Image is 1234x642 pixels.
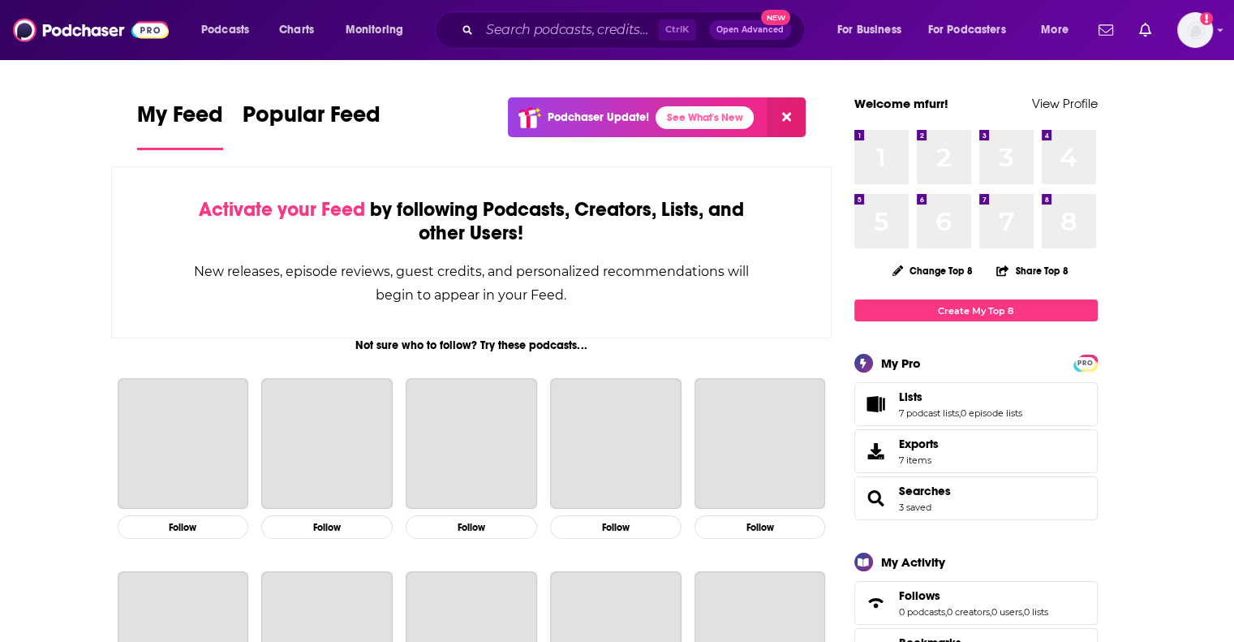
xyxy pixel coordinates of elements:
[694,515,826,539] button: Follow
[899,407,959,419] a: 7 podcast lists
[1076,357,1095,369] span: PRO
[137,101,223,138] span: My Feed
[899,588,1048,603] a: Follows
[694,378,826,510] a: My Favorite Murder with Karen Kilgariff and Georgia Hardstark
[193,260,750,307] div: New releases, episode reviews, guest credits, and personalized recommendations will begin to appe...
[243,101,381,150] a: Popular Feed
[899,455,939,466] span: 7 items
[860,393,892,416] a: Lists
[111,338,832,352] div: Not sure who to follow? Try these podcasts...
[1177,12,1213,48] button: Show profile menu
[13,15,169,45] img: Podchaser - Follow, Share and Rate Podcasts
[854,96,948,111] a: Welcome mfurr!
[1133,16,1158,44] a: Show notifications dropdown
[928,19,1006,41] span: For Podcasters
[854,476,1098,520] span: Searches
[899,588,940,603] span: Follows
[991,606,1022,618] a: 0 users
[826,17,922,43] button: open menu
[837,19,901,41] span: For Business
[406,515,537,539] button: Follow
[854,299,1098,321] a: Create My Top 8
[550,515,681,539] button: Follow
[269,17,324,43] a: Charts
[406,378,537,510] a: Planet Money
[899,437,939,451] span: Exports
[881,355,921,371] div: My Pro
[1177,12,1213,48] img: User Profile
[883,261,983,281] button: Change Top 8
[945,606,947,618] span: ,
[854,581,1098,625] span: Follows
[1024,606,1048,618] a: 0 lists
[899,390,922,404] span: Lists
[1092,16,1120,44] a: Show notifications dropdown
[658,19,696,41] span: Ctrl K
[709,20,791,40] button: Open AdvancedNew
[918,17,1030,43] button: open menu
[199,197,365,222] span: Activate your Feed
[550,378,681,510] a: The Daily
[899,484,951,498] a: Searches
[1200,12,1213,25] svg: Add a profile image
[118,378,249,510] a: The Joe Rogan Experience
[118,515,249,539] button: Follow
[1022,606,1024,618] span: ,
[656,106,754,129] a: See What's New
[243,101,381,138] span: Popular Feed
[1032,96,1098,111] a: View Profile
[1076,356,1095,368] a: PRO
[261,378,393,510] a: This American Life
[479,17,658,43] input: Search podcasts, credits, & more...
[899,606,945,618] a: 0 podcasts
[990,606,991,618] span: ,
[881,554,945,570] div: My Activity
[1041,19,1068,41] span: More
[201,19,249,41] span: Podcasts
[761,10,790,25] span: New
[860,592,892,614] a: Follows
[854,382,1098,426] span: Lists
[137,101,223,150] a: My Feed
[995,255,1068,287] button: Share Top 8
[279,19,314,41] span: Charts
[860,440,892,463] span: Exports
[959,407,961,419] span: ,
[899,502,931,513] a: 3 saved
[346,19,403,41] span: Monitoring
[716,26,784,34] span: Open Advanced
[334,17,424,43] button: open menu
[961,407,1022,419] a: 0 episode lists
[860,487,892,510] a: Searches
[854,429,1098,473] a: Exports
[548,110,649,124] p: Podchaser Update!
[947,606,990,618] a: 0 creators
[1177,12,1213,48] span: Logged in as mfurr
[261,515,393,539] button: Follow
[190,17,270,43] button: open menu
[193,198,750,245] div: by following Podcasts, Creators, Lists, and other Users!
[450,11,820,49] div: Search podcasts, credits, & more...
[1030,17,1089,43] button: open menu
[899,390,1022,404] a: Lists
